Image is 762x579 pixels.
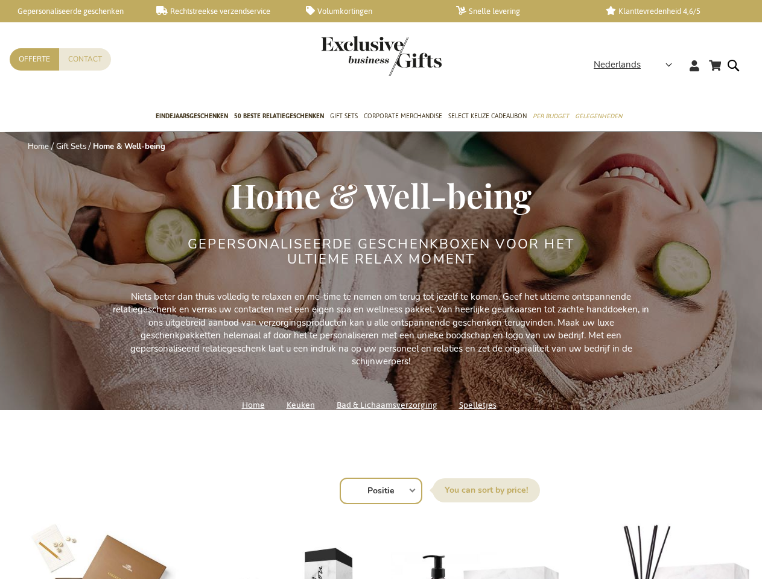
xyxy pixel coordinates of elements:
span: Corporate Merchandise [364,110,442,122]
span: Gelegenheden [575,110,622,122]
h2: Gepersonaliseerde geschenkboxen voor het ultieme relax moment [155,237,608,266]
span: Per Budget [533,110,569,122]
a: Gift Sets [330,102,358,132]
a: Offerte [10,48,59,71]
a: Volumkortingen [306,6,437,16]
a: Contact [59,48,111,71]
a: Spelletjes [459,397,497,413]
a: Klanttevredenheid 4,6/5 [606,6,737,16]
a: Keuken [287,397,315,413]
span: Home & Well-being [230,172,532,217]
span: 50 beste relatiegeschenken [234,110,324,122]
a: Home [242,397,265,413]
strong: Home & Well-being [93,141,165,152]
label: Sorteer op [433,478,540,502]
a: store logo [321,36,381,76]
span: Nederlands [594,58,641,72]
a: Bad & Lichaamsverzorging [337,397,437,413]
a: Home [28,141,49,152]
span: Gift Sets [330,110,358,122]
p: Niets beter dan thuis volledig te relaxen en me-time te nemen om terug tot jezelf te komen. Geef ... [110,291,653,369]
a: Corporate Merchandise [364,102,442,132]
a: Eindejaarsgeschenken [156,102,228,132]
a: 50 beste relatiegeschenken [234,102,324,132]
a: Gift Sets [56,141,86,152]
a: Select Keuze Cadeaubon [448,102,527,132]
img: Exclusive Business gifts logo [321,36,442,76]
a: Gepersonaliseerde geschenken [6,6,137,16]
span: Eindejaarsgeschenken [156,110,228,122]
a: Snelle levering [456,6,587,16]
a: Gelegenheden [575,102,622,132]
span: Select Keuze Cadeaubon [448,110,527,122]
a: Per Budget [533,102,569,132]
a: Rechtstreekse verzendservice [156,6,287,16]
